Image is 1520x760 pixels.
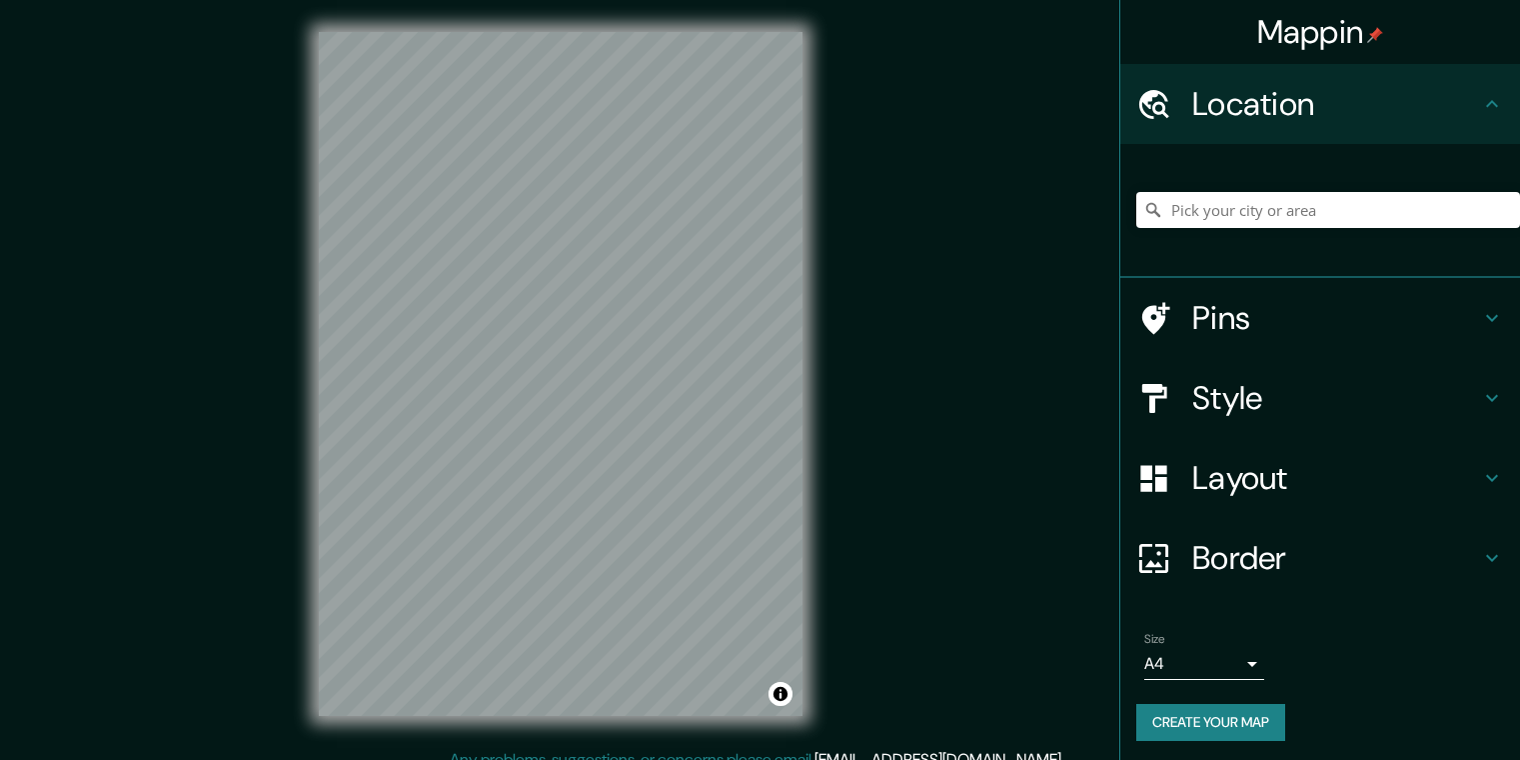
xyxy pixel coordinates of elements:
[1257,12,1384,52] h4: Mappin
[1120,64,1520,144] div: Location
[768,682,792,706] button: Toggle attribution
[1192,298,1480,338] h4: Pins
[1120,278,1520,358] div: Pins
[319,32,802,716] canvas: Map
[1120,358,1520,438] div: Style
[1120,518,1520,598] div: Border
[1192,378,1480,418] h4: Style
[1144,648,1264,680] div: A4
[1192,84,1480,124] h4: Location
[1367,27,1383,43] img: pin-icon.png
[1120,438,1520,518] div: Layout
[1144,631,1165,648] label: Size
[1136,704,1285,741] button: Create your map
[1136,192,1520,228] input: Pick your city or area
[1192,538,1480,578] h4: Border
[1192,458,1480,498] h4: Layout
